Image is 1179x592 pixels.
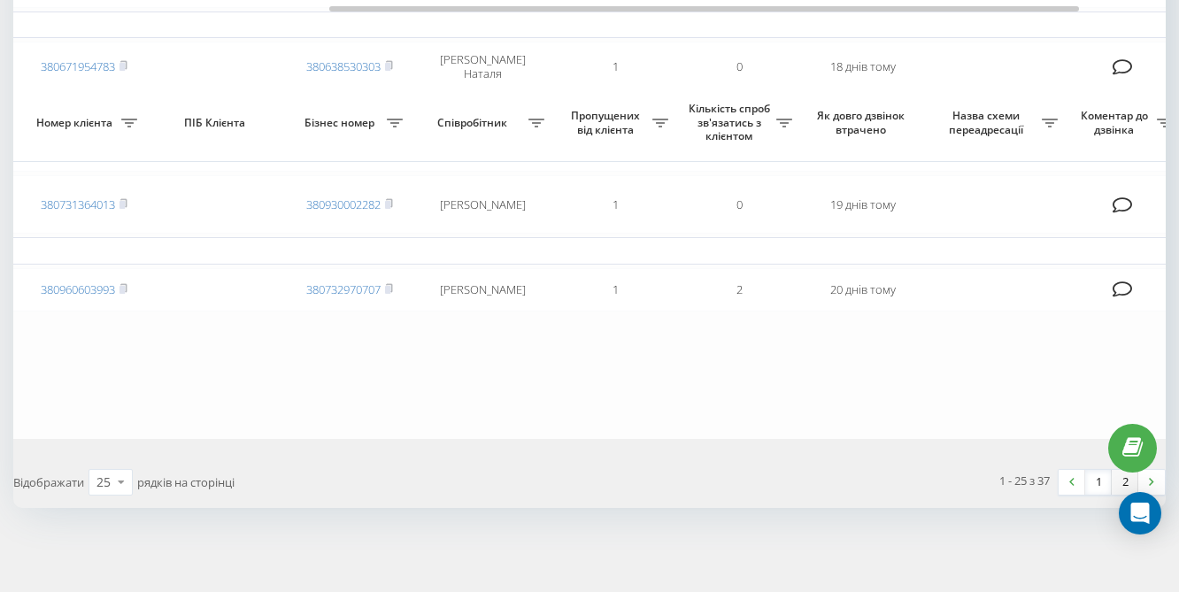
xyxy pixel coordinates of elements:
[1085,470,1112,495] a: 1
[420,116,528,130] span: Співробітник
[1119,492,1161,534] div: Open Intercom Messenger
[1075,109,1157,136] span: Коментар до дзвінка
[553,175,677,234] td: 1
[137,474,235,490] span: рядків на сторінці
[999,472,1050,489] div: 1 - 25 з 37
[41,58,115,74] a: 380671954783
[677,175,801,234] td: 0
[553,42,677,91] td: 1
[553,268,677,311] td: 1
[412,268,553,311] td: [PERSON_NAME]
[934,109,1042,136] span: Назва схеми переадресації
[31,116,121,130] span: Номер клієнта
[161,116,273,130] span: ПІБ Клієнта
[562,109,652,136] span: Пропущених від клієнта
[41,281,115,297] a: 380960603993
[412,175,553,234] td: [PERSON_NAME]
[13,474,84,490] span: Відображати
[96,473,111,491] div: 25
[801,268,925,311] td: 20 днів тому
[815,109,911,136] span: Як довго дзвінок втрачено
[306,58,381,74] a: 380638530303
[306,196,381,212] a: 380930002282
[686,102,776,143] span: Кількість спроб зв'язатись з клієнтом
[1112,470,1138,495] a: 2
[677,42,801,91] td: 0
[41,196,115,212] a: 380731364013
[297,116,387,130] span: Бізнес номер
[801,42,925,91] td: 18 днів тому
[677,268,801,311] td: 2
[412,42,553,91] td: [PERSON_NAME] Наталя
[306,281,381,297] a: 380732970707
[801,175,925,234] td: 19 днів тому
